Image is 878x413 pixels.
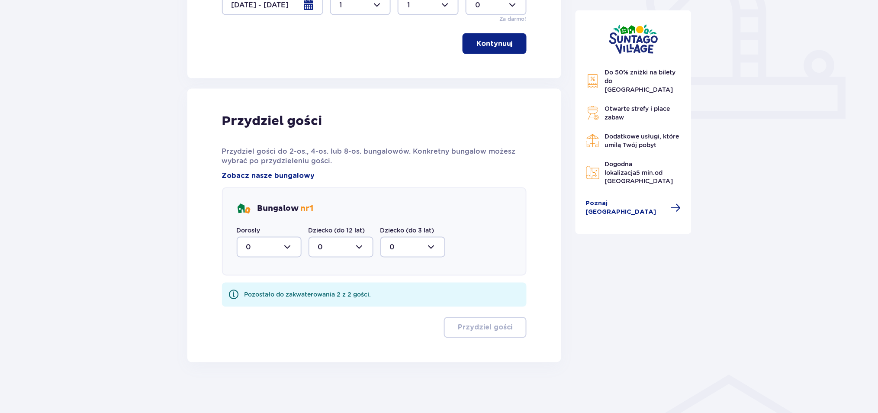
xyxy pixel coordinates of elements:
span: Poznaj [GEOGRAPHIC_DATA] [586,200,666,217]
img: Grill Icon [586,106,600,120]
span: nr 1 [301,204,314,214]
div: Pozostało do zakwaterowania 2 z 2 gości. [244,290,371,299]
img: Map Icon [586,166,600,180]
p: Przydziel gości [222,113,322,129]
p: Kontynuuj [476,39,513,48]
a: Poznaj [GEOGRAPHIC_DATA] [586,200,681,217]
span: Do 50% zniżki na bilety do [GEOGRAPHIC_DATA] [605,69,676,93]
img: bungalows Icon [237,202,251,216]
span: 5 min. [637,169,655,176]
button: Kontynuuj [463,33,527,54]
p: Przydziel gości [458,323,513,332]
span: Otwarte strefy i place zabaw [605,105,670,121]
p: Za darmo! [500,15,527,23]
img: Discount Icon [586,74,600,88]
button: Przydziel gości [444,317,527,338]
a: Zobacz nasze bungalowy [222,171,315,181]
img: Suntago Village [609,24,658,54]
span: Dodatkowe usługi, które umilą Twój pobyt [605,133,679,148]
p: Przydziel gości do 2-os., 4-os. lub 8-os. bungalowów. Konkretny bungalow możesz wybrać po przydzi... [222,147,527,166]
p: Bungalow [257,204,314,214]
img: Restaurant Icon [586,134,600,148]
label: Dziecko (do 12 lat) [309,226,365,235]
label: Dziecko (do 3 lat) [380,226,434,235]
label: Dorosły [237,226,261,235]
span: Dogodna lokalizacja od [GEOGRAPHIC_DATA] [605,161,673,185]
